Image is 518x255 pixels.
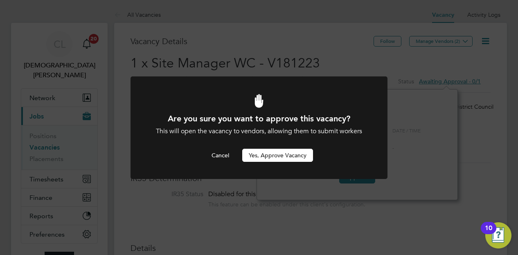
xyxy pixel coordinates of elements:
[485,228,492,239] div: 10
[153,113,365,124] h1: Are you sure you want to approve this vacancy?
[485,222,511,248] button: Open Resource Center, 10 new notifications
[205,149,236,162] button: Cancel
[156,127,362,135] span: This will open the vacancy to vendors, allowing them to submit workers
[242,149,313,162] button: Yes, Approve Vacancy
